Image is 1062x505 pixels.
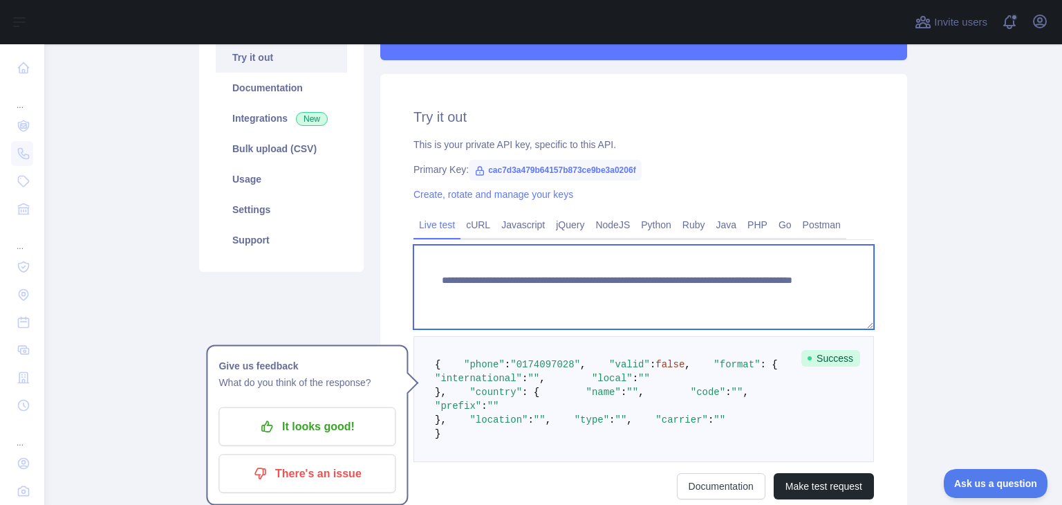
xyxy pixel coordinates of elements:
[708,414,714,425] span: :
[216,42,347,73] a: Try it out
[546,414,551,425] span: ,
[11,83,33,111] div: ...
[633,373,638,384] span: :
[714,359,760,370] span: "format"
[435,401,481,412] span: "prefix"
[626,414,632,425] span: ,
[460,214,496,236] a: cURL
[487,401,499,412] span: ""
[684,359,690,370] span: ,
[435,428,440,439] span: }
[435,414,447,425] span: },
[218,407,395,446] button: It looks good!
[743,387,748,398] span: ,
[216,134,347,164] a: Bulk upload (CSV)
[626,387,638,398] span: ""
[590,214,635,236] a: NodeJS
[580,359,586,370] span: ,
[655,359,684,370] span: false
[296,112,328,126] span: New
[725,387,731,398] span: :
[11,224,33,252] div: ...
[469,160,642,181] span: cac7d3a479b64157b873ce9be3a0206f
[413,138,874,151] div: This is your private API key, specific to this API.
[216,225,347,255] a: Support
[797,214,846,236] a: Postman
[691,387,725,398] span: "code"
[592,373,633,384] span: "local"
[774,473,874,499] button: Make test request
[216,164,347,194] a: Usage
[609,359,650,370] span: "valid"
[218,358,395,374] h1: Give us feedback
[635,214,677,236] a: Python
[522,387,539,398] span: : {
[435,359,440,370] span: {
[413,107,874,127] h2: Try it out
[216,73,347,103] a: Documentation
[677,214,711,236] a: Ruby
[761,359,778,370] span: : {
[218,454,395,493] button: There's an issue
[413,189,573,200] a: Create, rotate and manage your keys
[435,387,447,398] span: },
[510,359,580,370] span: "0174097028"
[435,373,522,384] span: "international"
[534,414,546,425] span: ""
[575,414,609,425] span: "type"
[496,214,550,236] a: Javascript
[481,401,487,412] span: :
[638,387,644,398] span: ,
[469,387,522,398] span: "country"
[413,163,874,176] div: Primary Key:
[677,473,765,499] a: Documentation
[539,373,545,384] span: ,
[655,414,708,425] span: "carrier"
[609,414,615,425] span: :
[944,469,1048,498] iframe: Toggle Customer Support
[522,373,528,384] span: :
[742,214,773,236] a: PHP
[216,103,347,134] a: Integrations New
[11,421,33,448] div: ...
[550,214,590,236] a: jQuery
[912,11,990,33] button: Invite users
[528,373,539,384] span: ""
[934,15,987,30] span: Invite users
[638,373,650,384] span: ""
[464,359,505,370] span: "phone"
[469,414,528,425] span: "location"
[505,359,510,370] span: :
[711,214,743,236] a: Java
[650,359,655,370] span: :
[413,214,460,236] a: Live test
[218,374,395,391] p: What do you think of the response?
[732,387,743,398] span: ""
[801,350,860,367] span: Success
[229,415,385,439] p: It looks good!
[773,214,797,236] a: Go
[216,194,347,225] a: Settings
[615,414,627,425] span: ""
[714,414,725,425] span: ""
[229,462,385,486] p: There's an issue
[586,387,620,398] span: "name"
[621,387,626,398] span: :
[528,414,533,425] span: :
